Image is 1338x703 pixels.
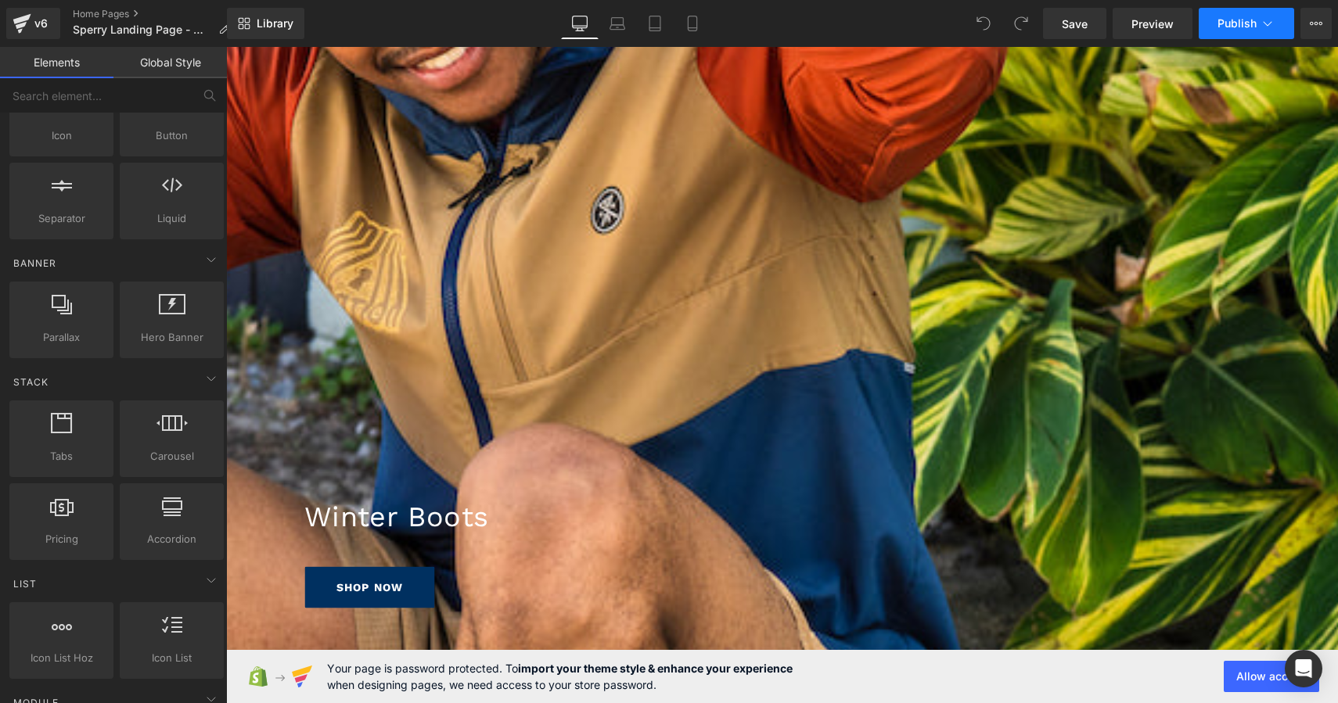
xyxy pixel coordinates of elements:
[1199,8,1294,39] button: Publish
[636,8,674,39] a: Tablet
[6,8,60,39] a: v6
[12,375,50,389] span: Stack
[1062,16,1088,32] span: Save
[73,23,212,36] span: Sperry Landing Page - W24
[1218,17,1257,30] span: Publish
[14,448,109,464] span: Tabs
[599,8,636,39] a: Laptop
[1005,8,1037,39] button: Redo
[124,329,219,346] span: Hero Banner
[1113,8,1192,39] a: Preview
[561,8,599,39] a: Desktop
[14,329,109,346] span: Parallax
[78,520,209,561] a: Shop Now
[968,8,999,39] button: Undo
[518,662,793,675] strong: import your theme style & enhance your experience
[78,458,1112,481] h1: Winter Boots
[12,256,58,271] span: Banner
[124,210,219,227] span: Liquid
[12,576,38,591] span: List
[124,531,219,547] span: Accordion
[14,531,109,547] span: Pricing
[73,8,242,20] a: Home Pages
[113,47,227,78] a: Global Style
[14,650,109,666] span: Icon List Hoz
[1131,16,1174,32] span: Preview
[1300,8,1332,39] button: More
[14,127,109,144] span: Icon
[1224,661,1319,692] button: Allow access
[14,210,109,227] span: Separator
[31,13,51,34] div: v6
[327,660,793,693] span: Your page is password protected. To when designing pages, we need access to your store password.
[227,8,304,39] a: New Library
[674,8,711,39] a: Mobile
[1285,650,1322,687] div: Open Intercom Messenger
[257,16,293,30] span: Library
[124,127,219,144] span: Button
[110,533,177,549] span: Shop Now
[124,650,219,666] span: Icon List
[124,448,219,464] span: Carousel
